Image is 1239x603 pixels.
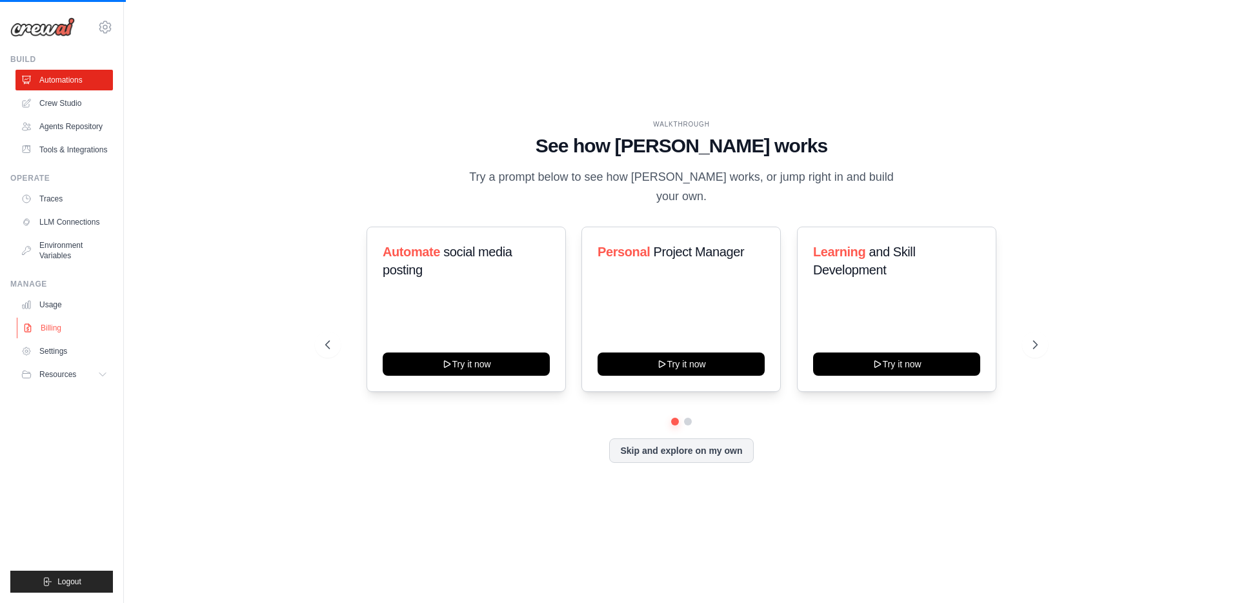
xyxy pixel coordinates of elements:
span: social media posting [383,245,512,277]
img: Logo [10,17,75,37]
span: Logout [57,577,81,587]
button: Try it now [598,353,765,376]
a: Traces [15,189,113,209]
div: WALKTHROUGH [325,119,1038,129]
a: Automations [15,70,113,90]
button: Logout [10,571,113,593]
button: Try it now [813,353,980,376]
a: Crew Studio [15,93,113,114]
a: Billing [17,318,114,338]
h1: See how [PERSON_NAME] works [325,134,1038,158]
button: Try it now [383,353,550,376]
a: Tools & Integrations [15,139,113,160]
button: Skip and explore on my own [609,438,753,463]
div: Manage [10,279,113,289]
span: and Skill Development [813,245,915,277]
a: Settings [15,341,113,362]
iframe: Chat Widget [1174,541,1239,603]
div: Build [10,54,113,65]
a: Agents Repository [15,116,113,137]
span: Resources [39,369,76,380]
span: Project Manager [654,245,745,259]
span: Automate [383,245,440,259]
a: Environment Variables [15,235,113,266]
span: Learning [813,245,865,259]
button: Resources [15,364,113,385]
p: Try a prompt below to see how [PERSON_NAME] works, or jump right in and build your own. [465,168,898,206]
a: LLM Connections [15,212,113,232]
div: Operate [10,173,113,183]
span: Personal [598,245,650,259]
a: Usage [15,294,113,315]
